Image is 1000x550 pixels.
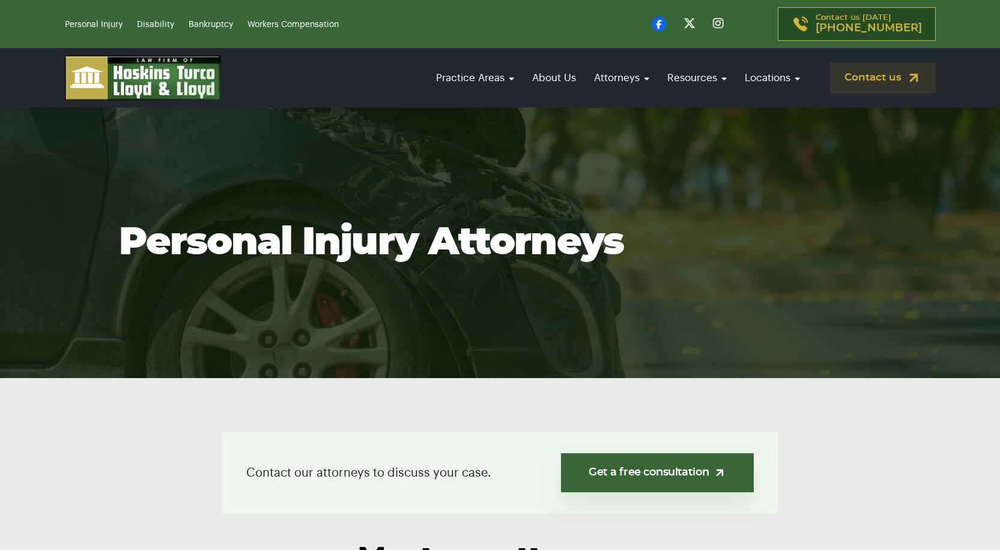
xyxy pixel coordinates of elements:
[778,7,936,41] a: Contact us [DATE][PHONE_NUMBER]
[189,20,233,29] a: Bankruptcy
[816,22,922,34] span: [PHONE_NUMBER]
[739,61,806,95] a: Locations
[661,61,733,95] a: Resources
[119,222,882,264] h1: Personal Injury Attorneys
[247,20,339,29] a: Workers Compensation
[526,61,582,95] a: About Us
[714,466,726,479] img: arrow-up-right-light.svg
[137,20,174,29] a: Disability
[588,61,655,95] a: Attorneys
[816,14,922,34] p: Contact us [DATE]
[65,20,123,29] a: Personal Injury
[561,453,754,492] a: Get a free consultation
[65,55,221,100] img: logo
[222,432,778,513] div: Contact our attorneys to discuss your case.
[830,63,936,93] a: Contact us
[430,61,520,95] a: Practice Areas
